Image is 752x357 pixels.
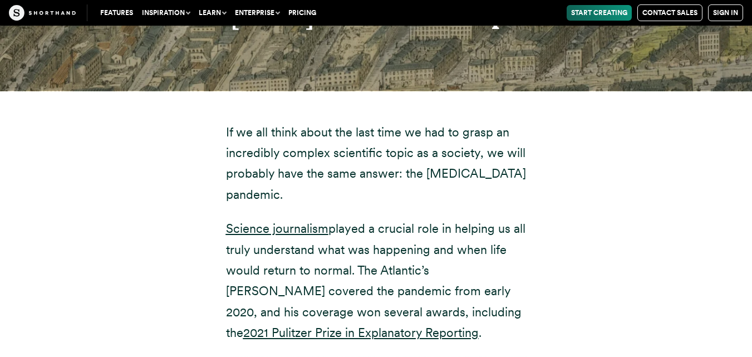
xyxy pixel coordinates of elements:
a: Start Creating [567,5,632,21]
a: Pricing [284,5,321,21]
button: Inspiration [137,5,194,21]
img: The Craft [9,5,76,21]
a: Features [96,5,137,21]
a: Contact Sales [637,4,702,21]
a: 2021 Pulitzer Prize in Explanatory Reporting [243,325,479,340]
p: If we all think about the last time we had to grasp an incredibly complex scientific topic as a s... [226,122,527,206]
p: played a crucial role in helping us all truly understand what was happening and when life would r... [226,218,527,343]
a: Sign in [708,4,743,21]
button: Learn [194,5,230,21]
button: Enterprise [230,5,284,21]
a: Science journalism [226,221,328,236]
